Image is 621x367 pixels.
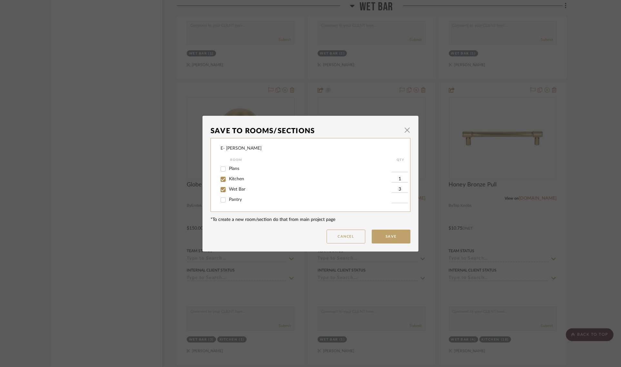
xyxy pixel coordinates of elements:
div: Room [230,156,392,164]
span: Plans [229,166,239,171]
div: QTY [392,156,409,164]
span: Pantry [229,197,242,202]
button: Cancel [327,230,365,243]
button: Save [372,230,410,243]
div: Save To Rooms/Sections [211,124,401,138]
div: E- [PERSON_NAME] [221,145,261,152]
span: Wet Bar [229,187,245,192]
div: *To create a new room/section do that from main project page [211,216,410,223]
dialog-header: Save To Rooms/Sections [211,124,410,138]
button: Close [401,124,414,137]
span: Kitchen [229,177,244,181]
